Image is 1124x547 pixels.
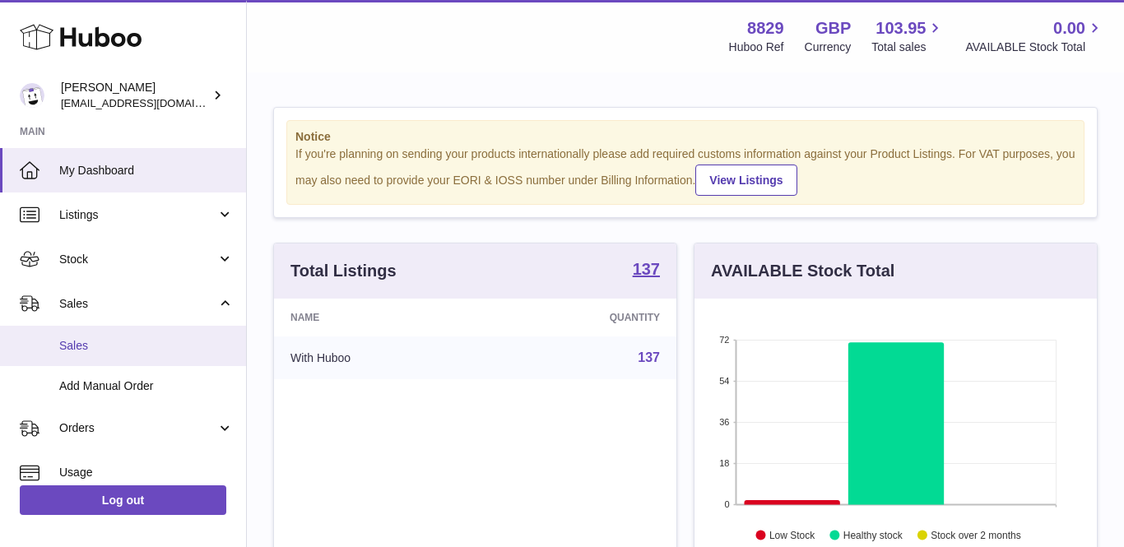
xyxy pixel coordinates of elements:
text: 18 [719,458,729,468]
div: Currency [805,39,852,55]
th: Quantity [486,299,676,336]
strong: Notice [295,129,1075,145]
text: 36 [719,417,729,427]
text: 54 [719,376,729,386]
text: 0 [724,499,729,509]
text: 72 [719,335,729,345]
span: Sales [59,296,216,312]
h3: AVAILABLE Stock Total [711,260,894,282]
strong: GBP [815,17,851,39]
h3: Total Listings [290,260,397,282]
span: Stock [59,252,216,267]
div: [PERSON_NAME] [61,80,209,111]
img: commandes@kpmatech.com [20,83,44,108]
span: [EMAIL_ADDRESS][DOMAIN_NAME] [61,96,242,109]
a: 137 [638,350,660,364]
span: 0.00 [1053,17,1085,39]
text: Healthy stock [843,529,903,540]
div: If you're planning on sending your products internationally please add required customs informati... [295,146,1075,196]
text: Stock over 2 months [931,529,1020,540]
a: View Listings [695,165,797,196]
div: Huboo Ref [729,39,784,55]
a: 137 [633,261,660,280]
span: Total sales [871,39,945,55]
span: My Dashboard [59,163,234,178]
span: 103.95 [876,17,926,39]
strong: 137 [633,261,660,277]
span: AVAILABLE Stock Total [965,39,1104,55]
span: Sales [59,338,234,354]
a: Log out [20,485,226,515]
a: 0.00 AVAILABLE Stock Total [965,17,1104,55]
th: Name [274,299,486,336]
td: With Huboo [274,336,486,379]
span: Usage [59,465,234,480]
span: Add Manual Order [59,378,234,394]
text: Low Stock [769,529,815,540]
span: Listings [59,207,216,223]
strong: 8829 [747,17,784,39]
span: Orders [59,420,216,436]
a: 103.95 Total sales [871,17,945,55]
